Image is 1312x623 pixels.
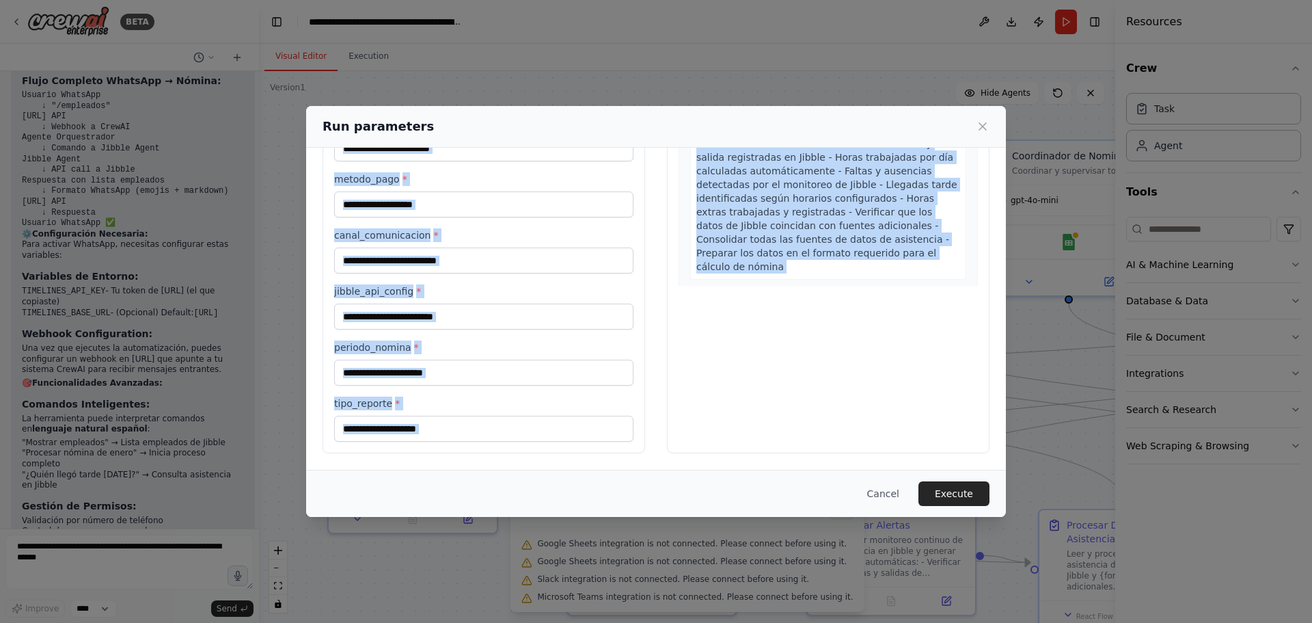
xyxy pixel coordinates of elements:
label: metodo_pago [334,172,633,186]
label: periodo_nomina [334,341,633,354]
label: tipo_reporte [334,397,633,410]
span: adicionales. Integrar y validar la consistencia de los datos incluyendo: - Datos extraídos direct... [696,97,957,272]
label: jibble_api_config [334,284,633,298]
button: Execute [918,481,989,506]
label: canal_comunicacion [334,228,633,242]
button: Cancel [856,481,910,506]
h2: Run parameters [323,117,434,136]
